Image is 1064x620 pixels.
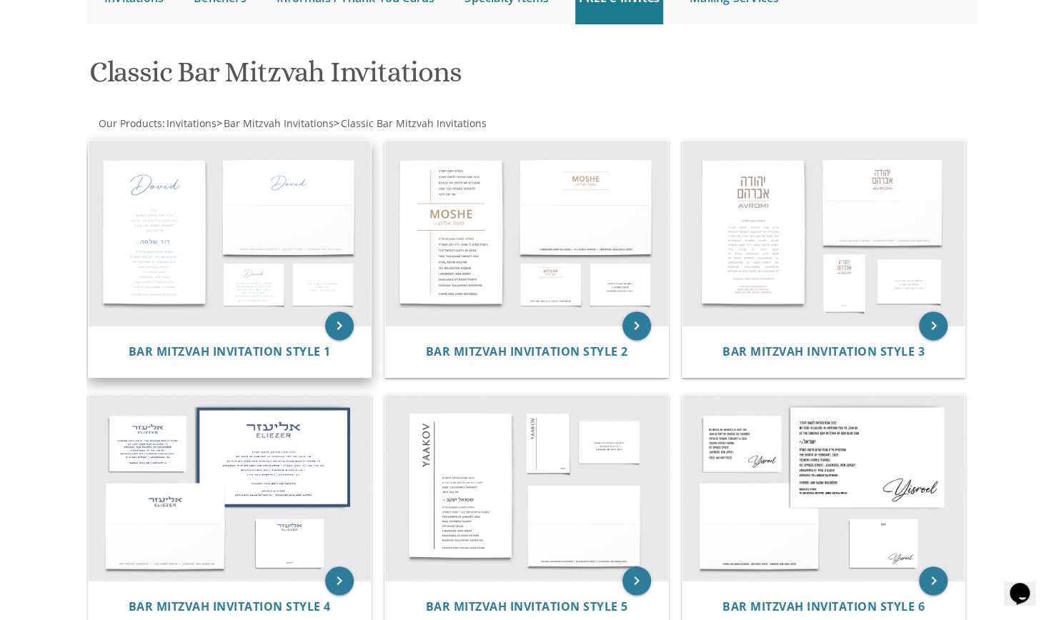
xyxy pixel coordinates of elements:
[385,395,668,581] img: Bar Mitzvah Invitation Style 5
[722,345,925,359] a: Bar Mitzvah Invitation Style 3
[165,116,217,130] a: Invitations
[217,116,334,130] span: >
[919,311,948,340] a: keyboard_arrow_right
[722,600,925,614] a: Bar Mitzvah Invitation Style 6
[325,311,354,340] a: keyboard_arrow_right
[86,116,532,131] div: :
[129,345,331,359] a: Bar Mitzvah Invitation Style 1
[325,566,354,595] a: keyboard_arrow_right
[89,395,372,581] img: Bar Mitzvah Invitation Style 4
[166,116,217,130] span: Invitations
[89,141,372,326] img: Bar Mitzvah Invitation Style 1
[682,395,965,581] img: Bar Mitzvah Invitation Style 6
[425,599,627,614] span: Bar Mitzvah Invitation Style 5
[129,599,331,614] span: Bar Mitzvah Invitation Style 4
[425,344,627,359] span: Bar Mitzvah Invitation Style 2
[222,116,334,130] a: Bar Mitzvah Invitations
[425,345,627,359] a: Bar Mitzvah Invitation Style 2
[224,116,334,130] span: Bar Mitzvah Invitations
[622,566,651,595] a: keyboard_arrow_right
[97,116,162,130] a: Our Products
[919,566,948,595] a: keyboard_arrow_right
[129,344,331,359] span: Bar Mitzvah Invitation Style 1
[622,311,651,340] a: keyboard_arrow_right
[129,600,331,614] a: Bar Mitzvah Invitation Style 4
[425,600,627,614] a: Bar Mitzvah Invitation Style 5
[682,141,965,326] img: Bar Mitzvah Invitation Style 3
[722,599,925,614] span: Bar Mitzvah Invitation Style 6
[339,116,487,130] a: Classic Bar Mitzvah Invitations
[722,344,925,359] span: Bar Mitzvah Invitation Style 3
[89,56,672,99] h1: Classic Bar Mitzvah Invitations
[1004,563,1050,606] iframe: chat widget
[341,116,487,130] span: Classic Bar Mitzvah Invitations
[385,141,668,326] img: Bar Mitzvah Invitation Style 2
[334,116,487,130] span: >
